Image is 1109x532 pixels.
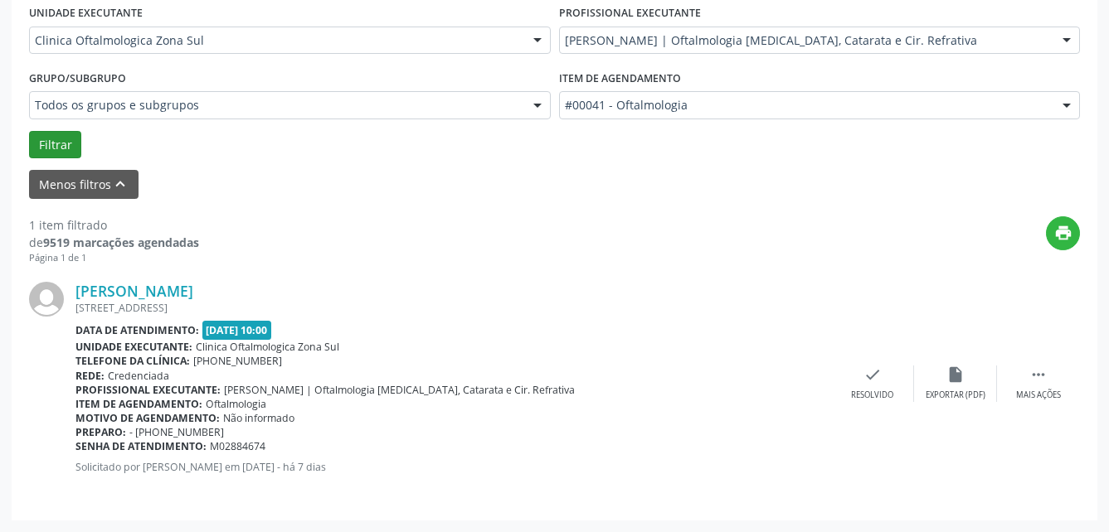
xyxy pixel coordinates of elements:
span: [PHONE_NUMBER] [193,354,282,368]
span: Todos os grupos e subgrupos [35,97,517,114]
strong: 9519 marcações agendadas [43,235,199,250]
b: Data de atendimento: [75,323,199,337]
button: Menos filtroskeyboard_arrow_up [29,170,139,199]
i: keyboard_arrow_up [111,175,129,193]
b: Motivo de agendamento: [75,411,220,425]
i: print [1054,224,1073,242]
b: Telefone da clínica: [75,354,190,368]
span: - [PHONE_NUMBER] [129,425,224,439]
span: Não informado [223,411,294,425]
label: Grupo/Subgrupo [29,65,126,91]
b: Unidade executante: [75,340,192,354]
button: print [1046,216,1080,250]
span: Credenciada [108,369,169,383]
span: #00041 - Oftalmologia [565,97,1047,114]
p: Solicitado por [PERSON_NAME] em [DATE] - há 7 dias [75,460,831,474]
span: Clinica Oftalmologica Zona Sul [35,32,517,49]
label: Item de agendamento [559,65,681,91]
i: check [863,365,882,384]
span: [PERSON_NAME] | Oftalmologia [MEDICAL_DATA], Catarata e Cir. Refrativa [224,383,575,397]
b: Profissional executante: [75,383,221,397]
div: Exportar (PDF) [926,389,985,401]
button: Filtrar [29,131,81,159]
div: 1 item filtrado [29,216,199,234]
span: M02884674 [210,439,265,453]
label: PROFISSIONAL EXECUTANTE [559,1,701,27]
div: de [29,234,199,251]
span: Clinica Oftalmologica Zona Sul [196,340,339,354]
i:  [1029,365,1048,384]
div: [STREET_ADDRESS] [75,301,831,315]
img: img [29,282,64,317]
b: Rede: [75,369,105,383]
b: Senha de atendimento: [75,439,207,453]
span: [DATE] 10:00 [202,321,272,340]
span: Oftalmologia [206,397,266,411]
i: insert_drive_file [946,365,965,384]
a: [PERSON_NAME] [75,282,193,300]
b: Item de agendamento: [75,397,202,411]
div: Mais ações [1016,389,1061,401]
span: [PERSON_NAME] | Oftalmologia [MEDICAL_DATA], Catarata e Cir. Refrativa [565,32,1047,49]
label: UNIDADE EXECUTANTE [29,1,143,27]
div: Resolvido [851,389,893,401]
div: Página 1 de 1 [29,251,199,265]
b: Preparo: [75,425,126,439]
